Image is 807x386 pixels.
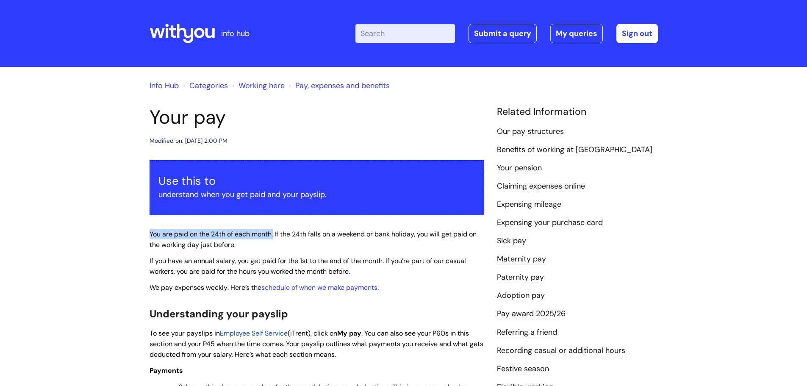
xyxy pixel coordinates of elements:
[150,230,477,249] span: You are paid on the 24th of each month. If the 24th falls on a weekend or bank holiday, you will ...
[337,329,361,338] span: My pay
[150,366,183,375] span: Payments
[181,79,228,92] li: Solution home
[497,364,549,375] a: Festive season
[497,144,652,156] a: Benefits of working at [GEOGRAPHIC_DATA]
[238,81,285,91] a: Working here
[230,79,285,92] li: Working here
[497,290,545,301] a: Adoption pay
[158,174,475,188] h3: Use this to
[497,217,603,228] a: Expensing your purchase card
[497,236,526,247] a: Sick pay
[150,329,483,359] span: . You can also see your P60s in this section and your P45 when the time comes. Your payslip outli...
[497,126,564,137] a: Our pay structures
[355,24,658,43] div: | -
[497,272,544,283] a: Paternity pay
[295,81,390,91] a: Pay, expenses and benefits
[497,254,546,265] a: Maternity pay
[497,181,585,192] a: Claiming expenses online
[497,345,625,356] a: Recording casual or additional hours
[287,79,390,92] li: Pay, expenses and benefits
[189,81,228,91] a: Categories
[355,24,455,43] input: Search
[497,199,561,210] a: Expensing mileage
[497,327,557,338] a: Referring a friend
[150,283,227,292] span: We pay expenses weekly
[261,283,377,292] a: schedule of when we make payments
[150,106,484,129] h1: Your pay
[150,81,179,91] a: Info Hub
[469,24,537,43] a: Submit a query
[150,136,227,146] div: Modified on: [DATE] 2:00 PM
[150,307,288,320] span: Understanding your payslip
[150,329,220,338] span: To see your payslips in
[150,256,466,276] span: If you have an annual salary, you get paid for the 1st to the end of the month. If you’re part of...
[616,24,658,43] a: Sign out
[497,308,566,319] a: Pay award 2025/26
[158,188,475,201] p: understand when you get paid and your payslip.
[497,163,542,174] a: Your pension
[220,329,288,338] a: Employee Self Service
[221,27,250,40] p: info hub
[150,283,379,292] span: . Here’s the .
[550,24,603,43] a: My queries
[497,106,658,118] h4: Related Information
[288,329,337,338] span: (iTrent), click on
